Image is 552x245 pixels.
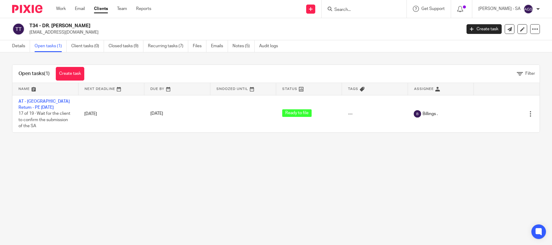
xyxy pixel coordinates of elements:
a: Client tasks (0) [71,40,104,52]
p: [PERSON_NAME] - SA [478,6,520,12]
span: 17 of 19 · Wait for the client to confirm the submission of the SA [18,111,70,128]
span: [DATE] [150,112,163,116]
span: (1) [44,71,50,76]
a: Files [193,40,206,52]
a: Closed tasks (9) [109,40,143,52]
span: Filter [525,71,535,76]
a: Reports [136,6,151,12]
a: Create task [56,67,84,81]
span: Tags [348,87,358,91]
td: [DATE] [78,95,144,132]
a: Team [117,6,127,12]
a: Emails [211,40,228,52]
a: Notes (5) [233,40,255,52]
span: Snoozed Until [216,87,248,91]
span: Get Support [421,7,445,11]
span: Billings . [423,111,438,117]
a: Open tasks (1) [35,40,67,52]
input: Search [334,7,388,13]
a: Email [75,6,85,12]
a: Details [12,40,30,52]
img: svg%3E [12,23,25,35]
span: Status [282,87,297,91]
p: [EMAIL_ADDRESS][DOMAIN_NAME] [29,29,457,35]
a: Create task [467,24,502,34]
a: Clients [94,6,108,12]
img: Pixie [12,5,42,13]
a: Recurring tasks (7) [148,40,188,52]
a: AT - [GEOGRAPHIC_DATA] Return - PE [DATE] [18,99,70,110]
img: svg%3E [414,110,421,118]
h1: Open tasks [18,71,50,77]
div: --- [348,111,402,117]
span: Ready to file [282,109,312,117]
a: Work [56,6,66,12]
a: Audit logs [259,40,283,52]
img: svg%3E [524,4,533,14]
h2: T34 - DR. [PERSON_NAME] [29,23,372,29]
